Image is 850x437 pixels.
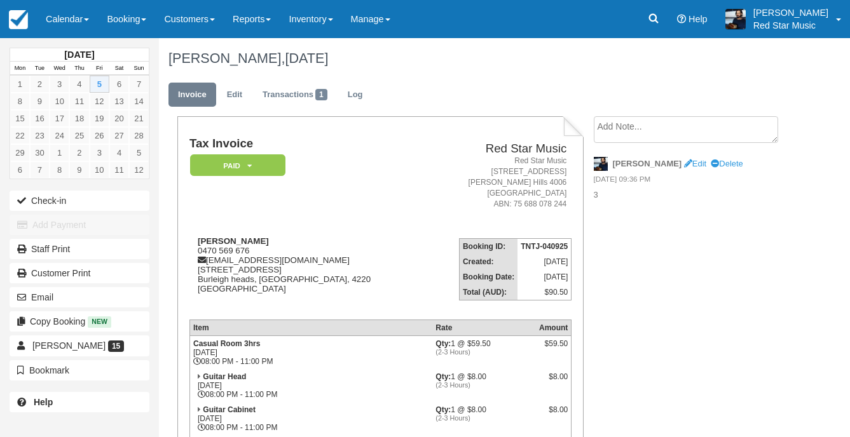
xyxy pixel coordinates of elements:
[30,127,50,144] a: 23
[193,339,260,348] strong: Casual Room 3hrs
[10,127,30,144] a: 22
[217,83,252,107] a: Edit
[189,335,432,369] td: [DATE] 08:00 PM - 11:00 PM
[30,161,50,178] a: 7
[10,360,149,380] button: Bookmark
[90,161,109,178] a: 10
[64,50,94,60] strong: [DATE]
[594,174,787,188] em: [DATE] 09:36 PM
[190,154,285,177] em: Paid
[109,110,129,127] a: 20
[189,319,432,335] th: Item
[129,144,149,161] a: 5
[10,215,149,235] button: Add Payment
[69,144,89,161] a: 2
[518,269,572,285] td: [DATE]
[753,6,828,19] p: [PERSON_NAME]
[69,93,89,110] a: 11
[90,93,109,110] a: 12
[432,319,536,335] th: Rate
[189,154,281,177] a: Paid
[539,372,568,391] div: $8.00
[129,110,149,127] a: 21
[109,127,129,144] a: 27
[203,405,256,414] strong: Guitar Cabinet
[30,76,50,93] a: 2
[50,161,69,178] a: 8
[50,76,69,93] a: 3
[459,238,518,254] th: Booking ID:
[30,144,50,161] a: 30
[435,372,451,381] strong: Qty
[10,263,149,283] a: Customer Print
[50,62,69,76] th: Wed
[90,127,109,144] a: 26
[315,89,327,100] span: 1
[435,405,451,414] strong: Qty
[753,19,828,32] p: Red Star Music
[30,62,50,76] th: Tue
[109,93,129,110] a: 13
[684,159,706,168] a: Edit
[9,10,28,29] img: checkfront-main-nav-mini-logo.png
[459,254,518,269] th: Created:
[88,316,111,327] span: New
[50,93,69,110] a: 10
[689,14,708,24] span: Help
[189,236,425,309] div: 0470 569 676 [EMAIL_ADDRESS][DOMAIN_NAME] [STREET_ADDRESS] Burleigh heads, [GEOGRAPHIC_DATA], 422...
[10,93,30,110] a: 8
[90,110,109,127] a: 19
[30,93,50,110] a: 9
[10,239,149,259] a: Staff Print
[50,110,69,127] a: 17
[10,335,149,356] a: [PERSON_NAME] 15
[50,127,69,144] a: 24
[518,254,572,269] td: [DATE]
[435,414,533,422] em: (2-3 Hours)
[69,161,89,178] a: 9
[285,50,328,66] span: [DATE]
[69,76,89,93] a: 4
[90,76,109,93] a: 5
[432,369,536,402] td: 1 @ $8.00
[518,285,572,300] td: $90.50
[432,402,536,435] td: 1 @ $8.00
[129,76,149,93] a: 7
[189,402,432,435] td: [DATE] 08:00 PM - 11:00 PM
[129,127,149,144] a: 28
[189,369,432,402] td: [DATE] 08:00 PM - 11:00 PM
[430,156,567,210] address: Red Star Music [STREET_ADDRESS] [PERSON_NAME] Hills 4006 [GEOGRAPHIC_DATA] ABN: 75 688 078 244
[539,339,568,358] div: $59.50
[168,83,216,107] a: Invoice
[109,161,129,178] a: 11
[34,397,53,407] b: Help
[10,110,30,127] a: 15
[594,189,787,201] p: 3
[30,110,50,127] a: 16
[203,372,246,381] strong: Guitar Head
[69,127,89,144] a: 25
[253,83,337,107] a: Transactions1
[10,191,149,211] button: Check-in
[198,236,269,246] strong: [PERSON_NAME]
[108,340,124,352] span: 15
[90,62,109,76] th: Fri
[129,93,149,110] a: 14
[725,9,746,29] img: A1
[521,242,568,251] strong: TNTJ-040925
[50,144,69,161] a: 1
[677,15,686,24] i: Help
[109,76,129,93] a: 6
[32,340,106,351] span: [PERSON_NAME]
[459,269,518,285] th: Booking Date:
[539,405,568,424] div: $8.00
[536,319,572,335] th: Amount
[435,381,533,389] em: (2-3 Hours)
[109,144,129,161] a: 4
[189,137,425,151] h1: Tax Invoice
[613,159,682,168] strong: [PERSON_NAME]
[69,110,89,127] a: 18
[432,335,536,369] td: 1 @ $59.50
[338,83,373,107] a: Log
[435,348,533,356] em: (2-3 Hours)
